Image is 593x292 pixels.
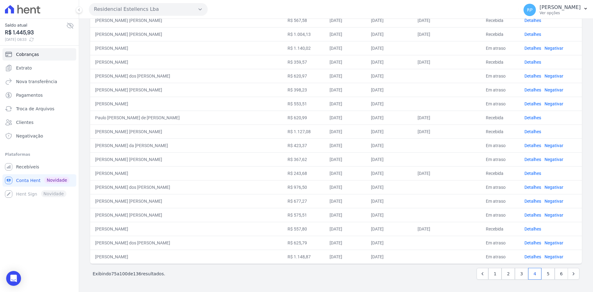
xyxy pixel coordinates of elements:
[283,41,325,55] td: R$ 1.140,02
[366,250,413,264] td: [DATE]
[325,111,366,125] td: [DATE]
[16,78,57,85] span: Nova transferência
[5,48,74,200] nav: Sidebar
[90,166,283,180] td: [PERSON_NAME]
[90,125,283,138] td: [PERSON_NAME] [PERSON_NAME]
[524,226,541,231] a: Detalhes
[283,166,325,180] td: R$ 243,68
[283,69,325,83] td: R$ 620,97
[481,152,519,166] td: Em atraso
[16,164,39,170] span: Recebíveis
[481,166,519,180] td: Recebida
[366,208,413,222] td: [DATE]
[283,97,325,111] td: R$ 553,51
[366,13,413,27] td: [DATE]
[545,101,563,106] a: Negativar
[283,55,325,69] td: R$ 359,57
[283,250,325,264] td: R$ 1.148,87
[2,75,76,88] a: Nova transferência
[16,65,32,71] span: Extrato
[325,97,366,111] td: [DATE]
[541,268,555,280] a: 5
[524,254,541,259] a: Detalhes
[502,268,515,280] a: 2
[413,166,481,180] td: [DATE]
[366,41,413,55] td: [DATE]
[5,28,66,37] span: R$ 1.445,93
[413,111,481,125] td: [DATE]
[2,103,76,115] a: Troca de Arquivos
[2,130,76,142] a: Negativação
[325,55,366,69] td: [DATE]
[481,208,519,222] td: Em atraso
[366,55,413,69] td: [DATE]
[488,268,502,280] a: 1
[90,180,283,194] td: [PERSON_NAME] dos [PERSON_NAME]
[5,22,66,28] span: Saldo atual
[545,254,563,259] a: Negativar
[111,271,117,276] span: 75
[325,27,366,41] td: [DATE]
[366,125,413,138] td: [DATE]
[283,111,325,125] td: R$ 620,99
[2,89,76,101] a: Pagamentos
[515,268,528,280] a: 3
[325,125,366,138] td: [DATE]
[481,13,519,27] td: Recebida
[44,177,69,184] span: Novidade
[477,268,488,280] a: Previous
[524,129,541,134] a: Detalhes
[481,111,519,125] td: Recebida
[366,83,413,97] td: [DATE]
[481,97,519,111] td: Em atraso
[325,13,366,27] td: [DATE]
[528,268,541,280] a: 4
[283,152,325,166] td: R$ 367,62
[545,157,563,162] a: Negativar
[481,55,519,69] td: Recebida
[90,208,283,222] td: [PERSON_NAME] [PERSON_NAME]
[283,125,325,138] td: R$ 1.127,08
[519,1,593,19] button: RP [PERSON_NAME] Ver opções
[90,236,283,250] td: [PERSON_NAME] dos [PERSON_NAME]
[524,115,541,120] a: Detalhes
[90,83,283,97] td: [PERSON_NAME] [PERSON_NAME]
[413,13,481,27] td: [DATE]
[93,271,165,277] p: Exibindo a de resultados.
[545,185,563,190] a: Negativar
[16,92,43,98] span: Pagamentos
[366,111,413,125] td: [DATE]
[524,185,541,190] a: Detalhes
[325,250,366,264] td: [DATE]
[283,222,325,236] td: R$ 557,80
[325,208,366,222] td: [DATE]
[120,271,128,276] span: 100
[481,180,519,194] td: Em atraso
[555,268,568,280] a: 6
[545,143,563,148] a: Negativar
[524,240,541,245] a: Detalhes
[133,271,141,276] span: 136
[16,133,43,139] span: Negativação
[545,240,563,245] a: Negativar
[325,152,366,166] td: [DATE]
[366,97,413,111] td: [DATE]
[366,166,413,180] td: [DATE]
[283,83,325,97] td: R$ 398,23
[325,138,366,152] td: [DATE]
[5,37,66,42] span: [DATE] 08:33
[90,13,283,27] td: [PERSON_NAME] [PERSON_NAME]
[366,138,413,152] td: [DATE]
[524,101,541,106] a: Detalhes
[16,177,40,184] span: Conta Hent
[2,48,76,61] a: Cobranças
[545,87,563,92] a: Negativar
[481,222,519,236] td: Recebida
[545,74,563,78] a: Negativar
[524,87,541,92] a: Detalhes
[325,41,366,55] td: [DATE]
[366,27,413,41] td: [DATE]
[524,199,541,204] a: Detalhes
[524,171,541,176] a: Detalhes
[2,62,76,74] a: Extrato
